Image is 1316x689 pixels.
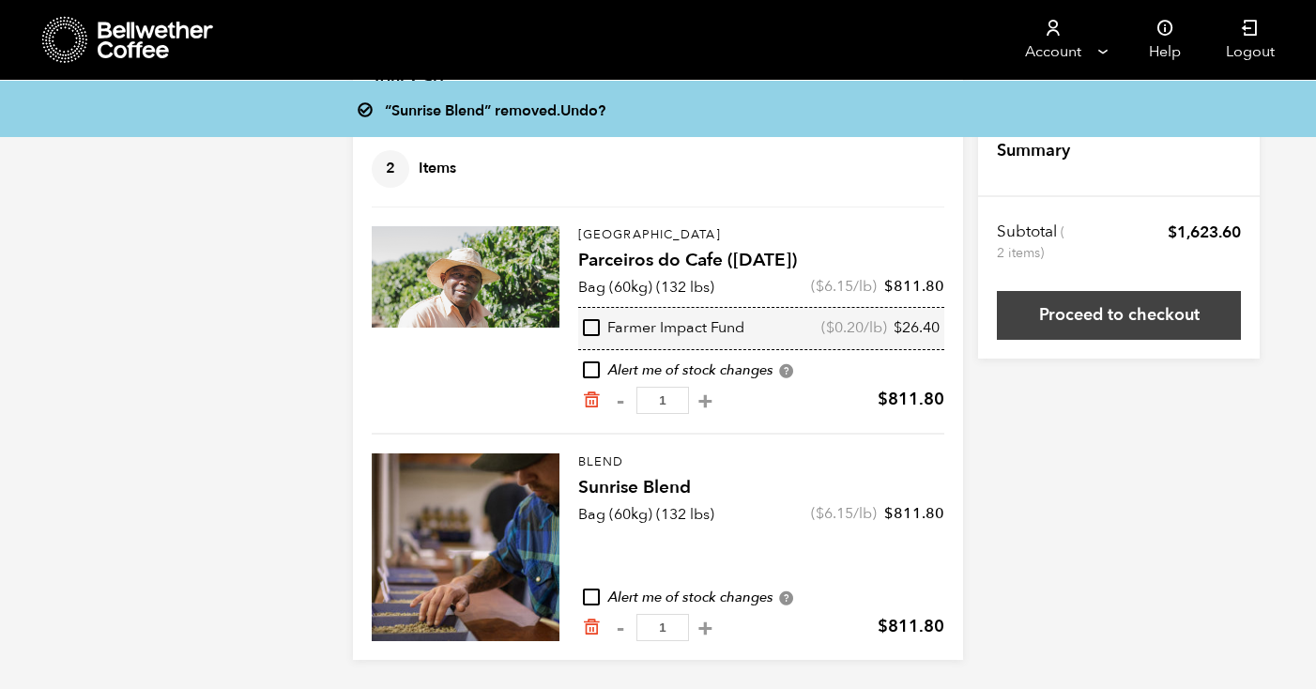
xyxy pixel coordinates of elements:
div: “Sunrise Blend” removed. [366,96,976,122]
h4: Parceiros do Cafe ([DATE]) [578,248,944,274]
h4: Items [372,150,456,188]
span: $ [884,276,894,297]
bdi: 0.20 [826,317,864,338]
h4: Sunrise Blend [578,475,944,501]
span: $ [816,276,824,297]
div: Alert me of stock changes [578,360,944,381]
p: Bag (60kg) (132 lbs) [578,276,714,299]
a: Remove from cart [582,618,601,637]
bdi: 811.80 [878,615,944,638]
p: Blend [578,453,944,472]
div: Farmer Impact Fund [583,318,744,339]
bdi: 6.15 [816,276,853,297]
th: Subtotal [997,222,1067,263]
bdi: 6.15 [816,503,853,524]
span: $ [884,503,894,524]
a: Proceed to checkout [997,291,1241,340]
span: $ [826,317,834,338]
span: ( /lb) [811,276,877,297]
p: [GEOGRAPHIC_DATA] [578,226,944,245]
span: $ [878,615,888,638]
a: Undo? [560,100,605,121]
span: $ [878,388,888,411]
span: ( /lb) [821,318,887,339]
span: 2 [372,150,409,188]
span: $ [1168,222,1177,243]
bdi: 26.40 [894,317,940,338]
button: + [694,391,717,410]
button: - [608,619,632,637]
h4: Summary [997,139,1070,163]
bdi: 811.80 [878,388,944,411]
input: Qty [636,614,689,641]
span: $ [894,317,902,338]
a: Remove from cart [582,390,601,410]
div: Alert me of stock changes [578,588,944,608]
button: + [694,619,717,637]
input: Qty [636,387,689,414]
bdi: 811.80 [884,276,944,297]
button: - [608,391,632,410]
bdi: 1,623.60 [1168,222,1241,243]
span: $ [816,503,824,524]
bdi: 811.80 [884,503,944,524]
span: ( /lb) [811,503,877,524]
p: Bag (60kg) (132 lbs) [578,503,714,526]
